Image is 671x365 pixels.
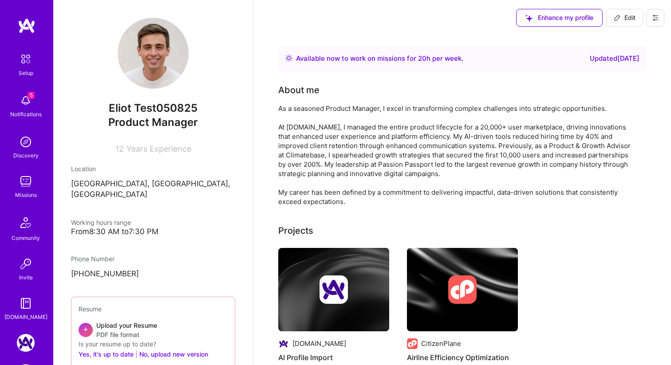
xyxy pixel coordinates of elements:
div: Invite [19,273,33,282]
img: guide book [17,294,35,312]
div: Location [71,164,235,173]
button: Enhance my profile [516,9,603,27]
img: Company logo [278,338,289,349]
p: [GEOGRAPHIC_DATA], [GEOGRAPHIC_DATA], [GEOGRAPHIC_DATA] [71,179,235,200]
img: bell [17,92,35,110]
span: 5 [28,92,35,99]
div: Discovery [13,151,39,160]
div: CitizenPlane [421,339,461,348]
div: Notifications [10,110,42,119]
img: Company logo [407,338,418,349]
img: logo [18,18,36,34]
div: Available now to work on missions for h per week . [296,53,463,64]
a: A.Team: Google Calendar Integration Testing [15,334,37,352]
span: PDF file format [96,330,157,339]
img: Company logo [448,275,477,304]
div: From 8:30 AM to 7:30 PM [71,227,235,236]
button: Yes, it's up to date [79,349,134,359]
div: Projects [278,224,313,237]
div: [DOMAIN_NAME] [292,339,346,348]
img: discovery [17,133,35,151]
span: Product Manager [108,116,198,129]
p: [PHONE_NUMBER] [71,269,235,279]
h4: Airline Efficiency Optimization [407,352,518,363]
div: About me [278,83,320,97]
img: cover [278,248,389,331]
span: Eliot Test050825 [71,102,235,115]
img: User Avatar [118,18,189,89]
div: Missions [15,190,37,200]
div: +Upload your ResumePDF file format [79,321,228,339]
span: + [83,324,88,334]
img: setup [16,50,35,68]
span: Years Experience [126,144,191,153]
h4: AI Profile Import [278,352,389,363]
span: | [135,349,138,359]
img: A.Team: Google Calendar Integration Testing [17,334,35,352]
span: Enhance my profile [525,13,593,22]
img: Invite [17,255,35,273]
img: cover [407,248,518,331]
button: No, upload new version [139,349,208,359]
div: [DOMAIN_NAME] [4,312,47,322]
button: Edit [606,9,643,27]
span: 12 [115,144,124,153]
span: Resume [79,305,102,313]
span: Edit [614,13,635,22]
div: Updated [DATE] [590,53,639,64]
img: Company logo [320,275,348,304]
div: Community [12,233,40,243]
span: 20 [418,54,426,63]
img: teamwork [17,173,35,190]
img: Availability [285,55,292,62]
div: Upload your Resume [96,321,157,339]
div: As a seasoned Product Manager, I excel in transforming complex challenges into strategic opportun... [278,104,633,206]
div: Is your resume up to date? [79,339,228,349]
span: Working hours range [71,219,131,226]
i: icon SuggestedTeams [525,15,533,22]
div: Setup [19,68,33,78]
span: Phone Number [71,255,114,263]
img: Community [15,212,36,233]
